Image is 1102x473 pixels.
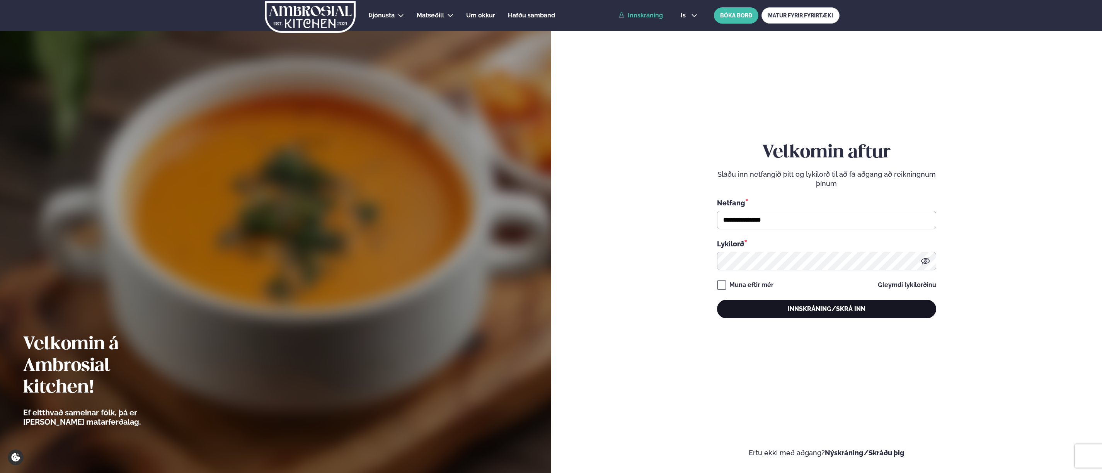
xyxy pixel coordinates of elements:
[717,239,936,249] div: Lykilorð
[674,12,703,19] button: is
[717,142,936,164] h2: Velkomin aftur
[369,12,395,19] span: Þjónusta
[8,449,24,465] a: Cookie settings
[23,408,184,427] p: Ef eitthvað sameinar fólk, þá er [PERSON_NAME] matarferðalag.
[717,170,936,188] p: Sláðu inn netfangið þitt og lykilorð til að fá aðgang að reikningnum þínum
[717,300,936,318] button: Innskráning/Skrá inn
[23,334,184,399] h2: Velkomin á Ambrosial kitchen!
[574,448,1079,458] p: Ertu ekki með aðgang?
[714,7,758,24] button: BÓKA BORÐ
[508,12,555,19] span: Hafðu samband
[681,12,688,19] span: is
[264,1,356,33] img: logo
[508,11,555,20] a: Hafðu samband
[717,198,936,208] div: Netfang
[417,12,444,19] span: Matseðill
[466,11,495,20] a: Um okkur
[466,12,495,19] span: Um okkur
[761,7,840,24] a: MATUR FYRIR FYRIRTÆKI
[878,282,936,288] a: Gleymdi lykilorðinu
[618,12,663,19] a: Innskráning
[825,449,904,457] a: Nýskráning/Skráðu þig
[417,11,444,20] a: Matseðill
[369,11,395,20] a: Þjónusta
